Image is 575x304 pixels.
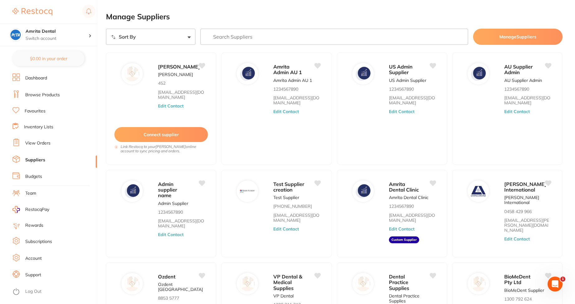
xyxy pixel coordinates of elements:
[25,157,45,163] a: Suppliers
[121,145,208,153] i: Link Restocq to your [PERSON_NAME] online account to sync pricing and orders.
[560,277,565,282] span: 1
[548,277,563,292] iframe: Intercom live chat
[471,184,486,199] img: Livingstone International
[25,272,41,278] a: Support
[24,124,53,130] a: Inventory Lists
[471,276,486,291] img: BioMeDent Pty Ltd
[389,226,414,231] button: Edit Contact
[504,109,530,114] button: Edit Contact
[389,293,436,303] p: Dental Practice Supplies
[471,66,486,81] img: AU Supplier Admin
[389,64,413,75] span: US Admin Supplier
[504,78,542,83] p: AU Supplier Admin
[158,64,200,70] span: [PERSON_NAME]
[158,90,205,100] a: [EMAIL_ADDRESS][DOMAIN_NAME]
[389,195,429,200] p: Amrita Dental Clinic
[240,184,255,199] img: Test Supplier creation
[389,181,419,193] span: Amrita Dental Clinic
[389,78,426,83] p: US Admin Supplier
[25,140,50,146] a: View Orders
[356,184,371,199] img: Amrita Dental Clinic
[273,95,320,105] a: [EMAIL_ADDRESS][DOMAIN_NAME]
[504,297,532,302] p: 1300 792 624
[504,64,533,75] span: AU Supplier Admin
[273,78,312,83] p: Amrita Admin AU 1
[125,66,140,81] img: David Melton
[389,87,414,92] p: 1234567890
[273,273,302,291] span: VP Dental & Medical Supplies
[158,282,205,292] p: Ozdent [GEOGRAPHIC_DATA]
[12,287,95,297] button: Log Out
[158,201,188,206] p: Admin Supplier
[125,184,140,199] img: Admin supplier name
[356,66,371,81] img: US Admin Supplier
[273,293,294,298] p: VP Dental
[504,95,551,105] a: [EMAIL_ADDRESS][DOMAIN_NAME]
[273,181,304,193] span: Test Supplier creation
[10,29,22,41] img: Amrita Dental
[26,36,89,42] p: Switch account
[12,206,20,213] img: RestocqPay
[25,288,41,295] a: Log Out
[273,87,298,92] p: 1234567890
[12,206,49,213] a: RestocqPay
[125,276,140,291] img: Ozdent
[504,209,532,214] p: 0458 429 966
[158,218,205,228] a: [EMAIL_ADDRESS][DOMAIN_NAME]
[25,207,49,213] span: RestocqPay
[389,204,414,209] p: 1234567890
[240,66,255,81] img: Amrita Admin AU 1
[158,232,184,237] button: Edit Contact
[25,222,43,229] a: Rewards
[504,288,544,293] p: BioMeDent Supplier
[504,273,530,285] span: BioMeDent Pty Ltd
[12,51,84,66] button: $0.00 in your order
[25,75,47,81] a: Dashboard
[504,87,529,92] p: 1234567890
[158,81,165,86] p: 452
[25,255,42,262] a: Account
[158,210,183,215] p: 1234567890
[273,195,299,200] p: Test Supplier
[273,226,299,231] button: Edit Contact
[356,276,371,291] img: Dental Practice Supplies
[240,276,255,291] img: VP Dental & Medical Supplies
[389,273,409,291] span: Dental Practice Supplies
[504,195,551,205] p: [PERSON_NAME] International
[389,109,414,114] button: Edit Contact
[158,273,175,280] span: Ozdent
[158,103,184,108] button: Edit Contact
[389,213,436,223] a: [EMAIL_ADDRESS][DOMAIN_NAME]
[12,5,52,19] a: Restocq Logo
[158,72,193,77] p: [PERSON_NAME]
[106,12,563,21] h2: Manage Suppliers
[273,64,302,75] span: Amrita Admin AU 1
[25,173,42,180] a: Budgets
[25,190,36,197] a: Team
[12,8,52,16] img: Restocq Logo
[200,29,468,45] input: Search Suppliers
[473,29,563,45] button: ManageSuppliers
[273,213,320,223] a: [EMAIL_ADDRESS][DOMAIN_NAME]
[25,108,46,114] a: Favourites
[158,181,177,199] span: Admin supplier name
[273,109,299,114] button: Edit Contact
[25,92,60,98] a: Browse Products
[504,236,530,241] button: Edit Contact
[389,95,436,105] a: [EMAIL_ADDRESS][DOMAIN_NAME]
[158,296,179,301] p: 8853 5777
[25,239,52,245] a: Subscriptions
[114,127,208,142] button: Connect supplier
[389,236,419,243] aside: Custom Supplier
[26,28,89,35] h4: Amrita Dental
[504,218,551,233] a: [EMAIL_ADDRESS][PERSON_NAME][DOMAIN_NAME]
[273,204,312,209] p: [PHONE_NUMBER]
[504,181,546,193] span: [PERSON_NAME] International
